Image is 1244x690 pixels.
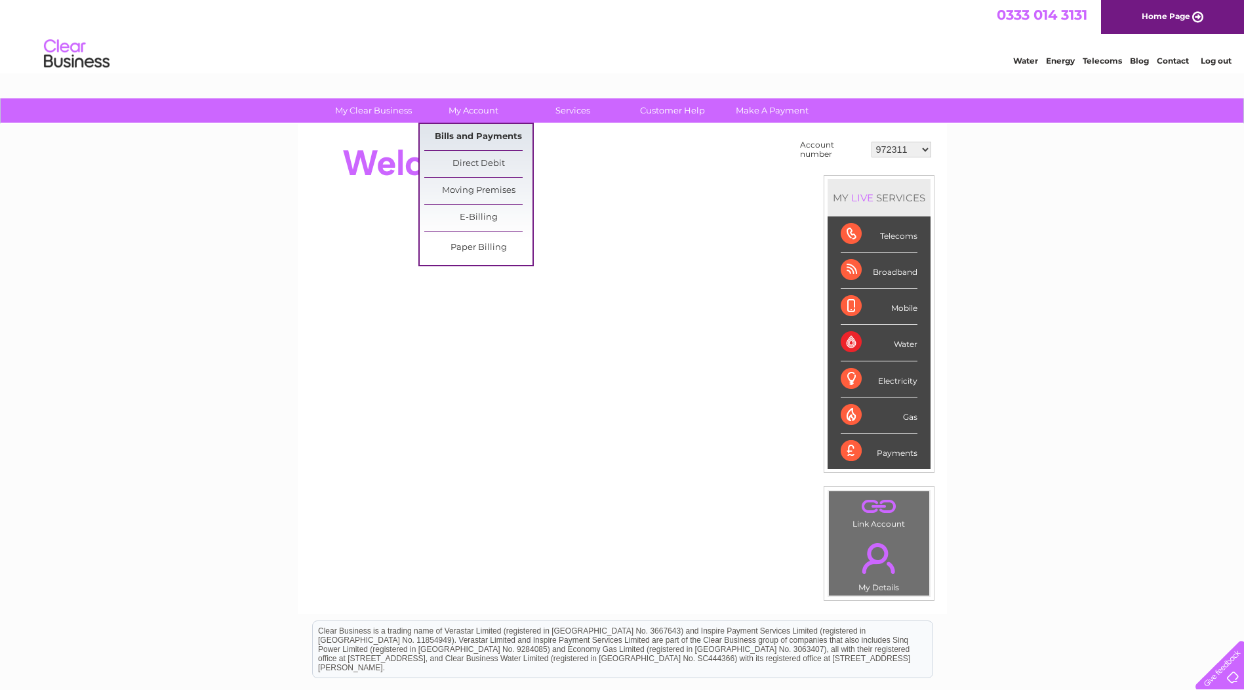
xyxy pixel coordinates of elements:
[424,235,532,261] a: Paper Billing
[43,34,110,74] img: logo.png
[1130,56,1149,66] a: Blog
[1157,56,1189,66] a: Contact
[718,98,826,123] a: Make A Payment
[832,495,926,517] a: .
[319,98,428,123] a: My Clear Business
[841,434,917,469] div: Payments
[841,253,917,289] div: Broadband
[997,7,1087,23] a: 0333 014 3131
[1013,56,1038,66] a: Water
[424,205,532,231] a: E-Billing
[519,98,627,123] a: Services
[1083,56,1122,66] a: Telecoms
[1046,56,1075,66] a: Energy
[828,532,930,596] td: My Details
[841,216,917,253] div: Telecoms
[424,151,532,177] a: Direct Debit
[424,124,532,150] a: Bills and Payments
[841,325,917,361] div: Water
[797,137,868,162] td: Account number
[313,7,933,64] div: Clear Business is a trading name of Verastar Limited (registered in [GEOGRAPHIC_DATA] No. 3667643...
[424,178,532,204] a: Moving Premises
[841,289,917,325] div: Mobile
[1201,56,1232,66] a: Log out
[841,361,917,397] div: Electricity
[849,192,876,204] div: LIVE
[828,179,931,216] div: MY SERVICES
[618,98,727,123] a: Customer Help
[832,535,926,581] a: .
[841,397,917,434] div: Gas
[419,98,527,123] a: My Account
[828,491,930,532] td: Link Account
